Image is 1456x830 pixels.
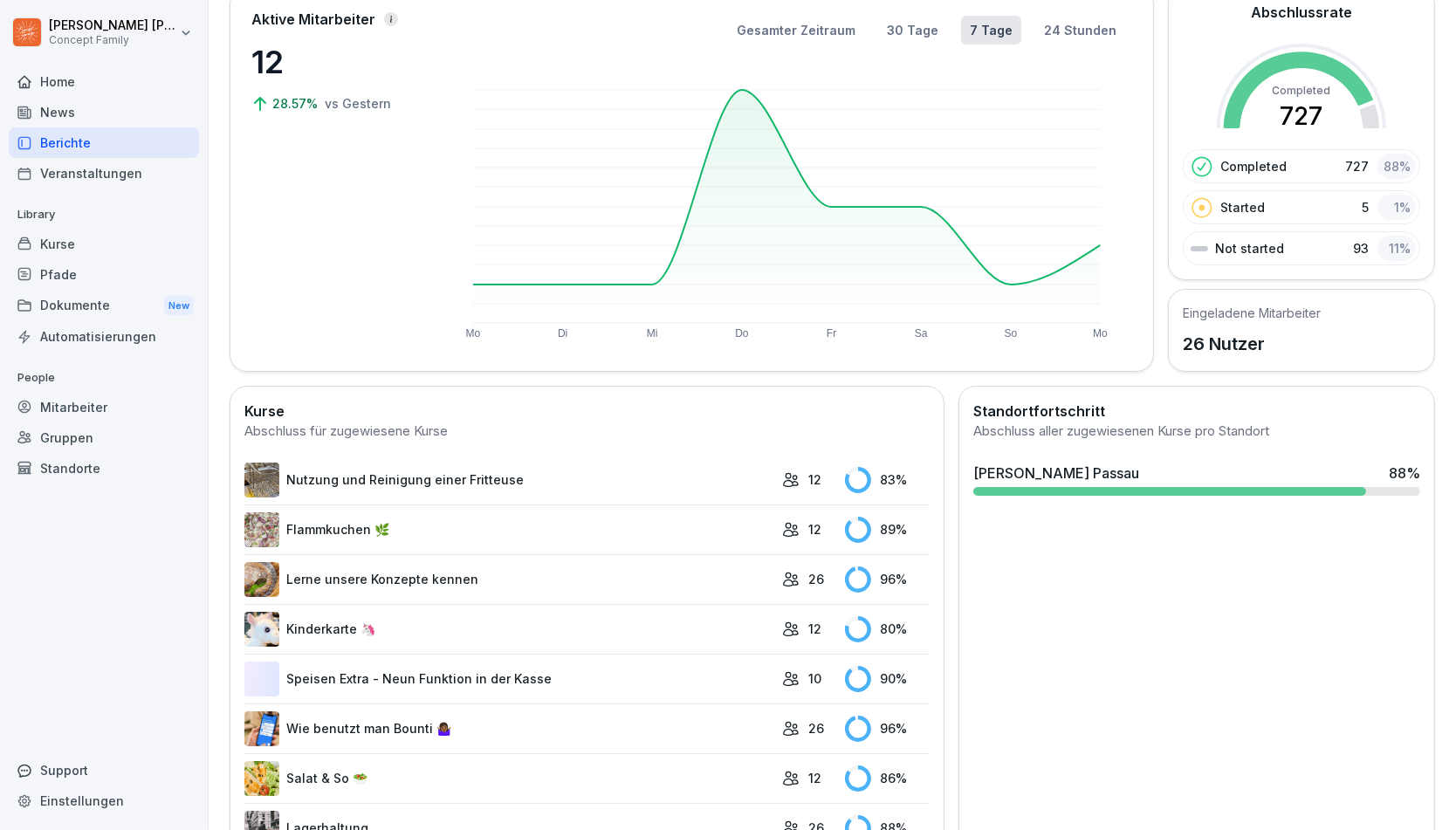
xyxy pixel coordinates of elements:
[915,327,928,340] text: Sa
[845,616,930,642] div: 80 %
[1377,154,1416,179] div: 88 %
[1353,239,1369,257] p: 93
[735,327,749,340] text: Do
[1183,331,1321,357] p: 26 Nutzer
[49,18,176,33] p: [PERSON_NAME] [PERSON_NAME]
[808,520,821,538] p: 12
[1220,198,1265,216] p: Started
[973,422,1420,442] div: Abschluss aller zugewiesenen Kurse pro Standort
[845,666,930,692] div: 90 %
[251,9,375,30] p: Aktive Mitarbeiter
[244,711,773,746] a: Wie benutzt man Bounti 🤷🏾‍♀️
[1005,327,1018,340] text: So
[808,719,824,737] p: 26
[845,467,930,493] div: 83 %
[244,401,930,422] h2: Kurse
[1215,239,1284,257] p: Not started
[244,761,773,796] a: Salat & So 🥗
[808,620,821,638] p: 12
[9,364,199,392] p: People
[244,761,279,796] img: e1c8dawdj9kqyh7at83jaqmp.png
[244,612,279,647] img: hnpnnr9tv292r80l0gdrnijs.png
[558,327,567,340] text: Di
[1389,463,1420,484] div: 88 %
[9,321,199,352] a: Automatisierungen
[966,456,1427,503] a: [PERSON_NAME] Passau88%
[244,463,773,497] a: Nutzung und Reinigung einer Fritteuse
[1362,198,1369,216] p: 5
[251,38,426,86] p: 12
[9,453,199,484] a: Standorte
[845,716,930,742] div: 96 %
[808,570,824,588] p: 26
[244,463,279,497] img: b2msvuojt3s6egexuweix326.png
[845,517,930,543] div: 89 %
[973,401,1420,422] h2: Standortfortschritt
[272,94,321,113] p: 28.57%
[244,612,773,647] a: Kinderkarte 🦄
[244,422,930,442] div: Abschluss für zugewiesene Kurse
[1220,157,1287,175] p: Completed
[728,16,864,45] button: Gesamter Zeitraum
[9,755,199,785] div: Support
[325,94,391,113] p: vs Gestern
[49,34,176,46] p: Concept Family
[808,769,821,787] p: 12
[1093,327,1108,340] text: Mo
[9,66,199,97] a: Home
[973,463,1139,484] div: [PERSON_NAME] Passau
[827,327,836,340] text: Fr
[1251,2,1352,23] h2: Abschlussrate
[9,290,199,322] a: DokumenteNew
[808,669,821,688] p: 10
[961,16,1021,45] button: 7 Tage
[244,512,279,547] img: jb643umo8xb48cipqni77y3i.png
[1377,236,1416,261] div: 11 %
[1377,195,1416,220] div: 1 %
[164,296,194,316] div: New
[466,327,481,340] text: Mo
[244,662,773,696] a: Speisen Extra - Neun Funktion in der Kasse
[1183,304,1321,322] h5: Eingeladene Mitarbeiter
[9,785,199,816] a: Einstellungen
[845,566,930,593] div: 96 %
[808,470,821,489] p: 12
[9,259,199,290] a: Pfade
[9,158,199,189] a: Veranstaltungen
[9,229,199,259] a: Kurse
[9,422,199,453] a: Gruppen
[878,16,947,45] button: 30 Tage
[244,562,773,597] a: Lerne unsere Konzepte kennen
[244,562,279,597] img: ssvnl9aim273pmzdbnjk7g2q.png
[1345,157,1369,175] p: 727
[244,512,773,547] a: Flammkuchen 🌿
[244,711,279,746] img: xurzlqcdv3lo3k87m0sicyoj.png
[1035,16,1125,45] button: 24 Stunden
[9,127,199,158] a: Berichte
[9,97,199,127] a: News
[647,327,658,340] text: Mi
[9,392,199,422] a: Mitarbeiter
[9,201,199,229] p: Library
[845,765,930,792] div: 86 %
[9,290,199,322] div: Dokumente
